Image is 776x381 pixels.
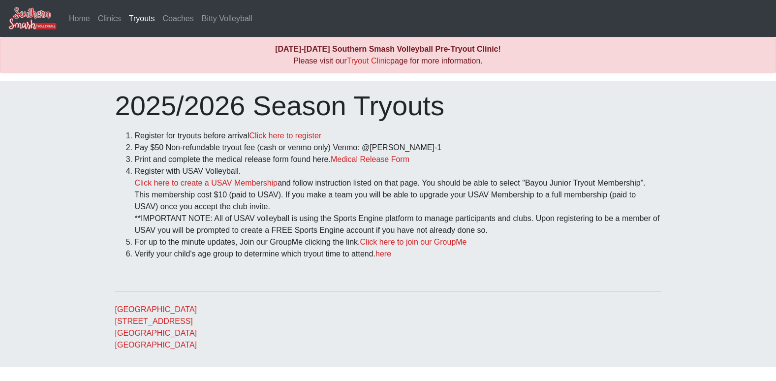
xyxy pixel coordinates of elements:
a: Click here to register [249,131,321,140]
a: Tryout Clinic [347,57,390,65]
li: Pay $50 Non-refundable tryout fee (cash or venmo only) Venmo: @[PERSON_NAME]-1 [135,142,661,154]
a: Coaches [159,9,198,29]
a: Click here to create a USAV Membership [135,179,278,187]
li: Register with USAV Volleyball. and follow instruction listed on that page. You should be able to ... [135,165,661,236]
a: Clinics [94,9,125,29]
a: Medical Release Form [331,155,409,163]
li: Register for tryouts before arrival [135,130,661,142]
a: Tryouts [125,9,159,29]
li: Print and complete the medical release form found here. [135,154,661,165]
li: Verify your child's age group to determine which tryout time to attend. [135,248,661,260]
a: Home [65,9,94,29]
img: Southern Smash Volleyball [8,6,57,31]
a: [GEOGRAPHIC_DATA][STREET_ADDRESS][GEOGRAPHIC_DATA][GEOGRAPHIC_DATA] [115,305,197,349]
a: Bitty Volleyball [198,9,256,29]
b: [DATE]-[DATE] Southern Smash Volleyball Pre-Tryout Clinic! [275,45,501,53]
a: Click here to join our GroupMe [360,238,467,246]
h1: 2025/2026 Season Tryouts [115,89,661,122]
li: For up to the minute updates, Join our GroupMe clicking the link. [135,236,661,248]
a: here [375,250,391,258]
